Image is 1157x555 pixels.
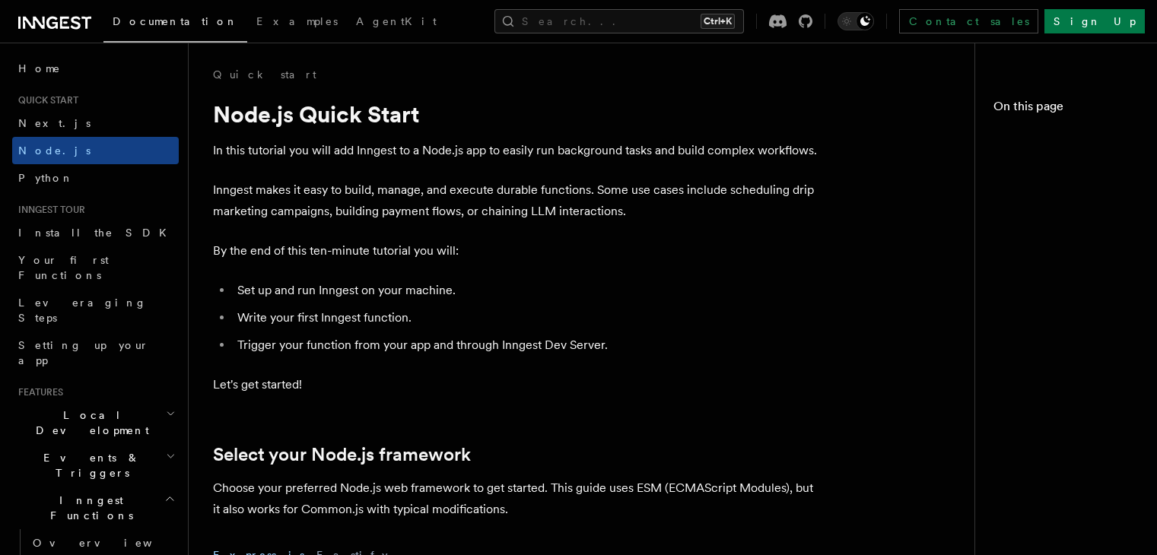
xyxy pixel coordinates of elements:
[12,246,179,289] a: Your first Functions
[213,140,822,161] p: In this tutorial you will add Inngest to a Node.js app to easily run background tasks and build c...
[12,219,179,246] a: Install the SDK
[12,94,78,106] span: Quick start
[213,100,822,128] h1: Node.js Quick Start
[18,144,91,157] span: Node.js
[347,5,446,41] a: AgentKit
[113,15,238,27] span: Documentation
[233,307,822,328] li: Write your first Inngest function.
[213,240,822,262] p: By the end of this ten-minute tutorial you will:
[103,5,247,43] a: Documentation
[12,408,166,438] span: Local Development
[356,15,437,27] span: AgentKit
[12,450,166,480] span: Events & Triggers
[1044,9,1145,33] a: Sign Up
[12,493,164,523] span: Inngest Functions
[12,444,179,487] button: Events & Triggers
[213,477,822,520] p: Choose your preferred Node.js web framework to get started. This guide uses ESM (ECMAScript Modul...
[12,137,179,164] a: Node.js
[18,61,61,76] span: Home
[247,5,347,41] a: Examples
[12,289,179,331] a: Leveraging Steps
[33,537,189,549] span: Overview
[12,487,179,529] button: Inngest Functions
[12,55,179,82] a: Home
[256,15,338,27] span: Examples
[12,164,179,192] a: Python
[213,67,316,82] a: Quick start
[213,444,471,465] a: Select your Node.js framework
[494,9,744,33] button: Search...Ctrl+K
[213,179,822,222] p: Inngest makes it easy to build, manage, and execute durable functions. Some use cases include sch...
[18,254,109,281] span: Your first Functions
[18,227,176,239] span: Install the SDK
[18,297,147,324] span: Leveraging Steps
[233,335,822,356] li: Trigger your function from your app and through Inngest Dev Server.
[12,401,179,444] button: Local Development
[18,172,74,184] span: Python
[899,9,1038,33] a: Contact sales
[12,386,63,398] span: Features
[12,109,179,137] a: Next.js
[233,280,822,301] li: Set up and run Inngest on your machine.
[12,204,85,216] span: Inngest tour
[18,339,149,366] span: Setting up your app
[701,14,735,29] kbd: Ctrl+K
[12,331,179,374] a: Setting up your app
[213,374,822,395] p: Let's get started!
[993,97,1139,122] h4: On this page
[838,12,874,30] button: Toggle dark mode
[18,117,91,129] span: Next.js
